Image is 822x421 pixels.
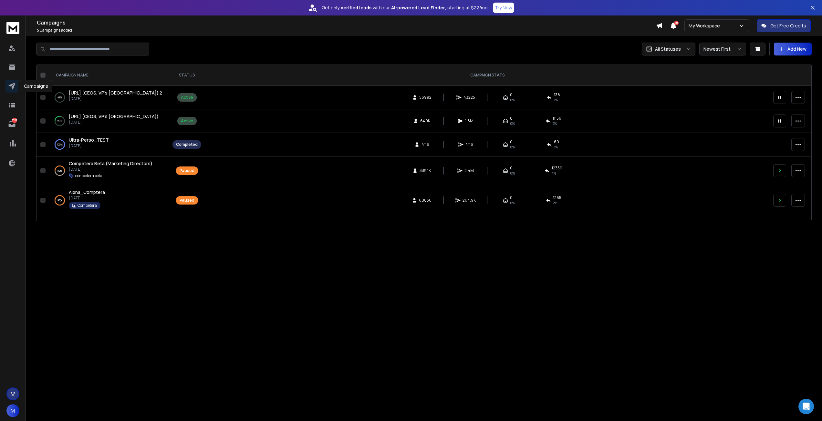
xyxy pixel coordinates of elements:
[463,95,475,100] span: 43225
[37,19,656,26] h1: Campaigns
[510,200,515,205] span: 0%
[495,5,512,11] p: Try Now
[689,23,723,29] p: My Workspace
[57,94,62,101] p: -8 %
[48,65,169,86] th: CAMPAIGN NAME
[57,167,62,174] p: 52 %
[69,120,159,125] p: [DATE]
[180,168,194,173] div: Paused
[552,171,556,176] span: 4 %
[553,116,561,121] span: 11156
[48,156,169,185] td: 52%Competera Beta (Marketing Directors)[DATE]competera beta
[57,118,62,124] p: 28 %
[6,404,19,417] button: M
[69,189,105,195] a: Alpha_Comptera
[169,65,205,86] th: STATUS
[798,399,814,414] div: Open Intercom Messenger
[69,137,109,143] a: Ultra-Perso_TEST
[420,168,431,173] span: 338.1K
[78,203,97,208] p: Competera
[510,97,515,103] span: 0%
[757,19,811,32] button: Get Free Credits
[176,142,198,147] div: Completed
[510,145,515,150] span: 0%
[37,28,656,33] p: Campaigns added
[69,160,152,167] a: Competera Beta (Marketing Directors)
[510,116,513,121] span: 0
[552,165,562,171] span: 12359
[510,195,513,200] span: 0
[554,139,559,145] span: 60
[69,189,105,195] span: Alpha_Comptera
[421,142,429,147] span: 4116
[493,3,514,13] button: Try Now
[48,133,169,156] td: 100%Ultra-Perso_TEST[DATE]
[69,113,159,119] span: [URL] (CEOS, VP's [GEOGRAPHIC_DATA])
[510,121,515,126] span: 0%
[391,5,446,11] strong: AI-powered Lead Finder,
[510,139,513,145] span: 0
[12,118,17,123] p: 3052
[655,46,681,52] p: All Statuses
[699,43,746,55] button: Newest First
[464,168,474,173] span: 2.4M
[69,195,105,201] p: [DATE]
[57,197,62,204] p: 98 %
[75,173,102,178] p: competera beta
[48,86,169,109] td: -8%[URL] (CEOS, VP's [GEOGRAPHIC_DATA]) 2[DATE]
[774,43,812,55] button: Add New
[420,118,430,124] span: 649K
[205,65,769,86] th: CAMPAIGN STATS
[510,171,515,176] span: 0%
[322,5,488,11] p: Get only with our starting at $22/mo
[553,195,561,200] span: 1285
[69,96,162,101] p: [DATE]
[419,95,432,100] span: 56992
[48,185,169,216] td: 98%Alpha_Comptera[DATE]Competera
[419,198,432,203] span: 60036
[6,22,19,34] img: logo
[465,142,473,147] span: 4116
[554,145,558,150] span: 1 %
[69,167,152,172] p: [DATE]
[553,200,557,205] span: 2 %
[37,27,39,33] span: 5
[5,118,18,131] a: 3052
[674,21,679,25] span: 50
[510,165,513,171] span: 0
[69,90,162,96] a: [URL] (CEOS, VP's [GEOGRAPHIC_DATA]) 2
[180,198,194,203] div: Paused
[181,118,193,124] div: Active
[20,80,52,92] div: Campaigns
[57,141,63,148] p: 100 %
[510,92,513,97] span: 0
[553,121,557,126] span: 2 %
[181,95,193,100] div: Active
[341,5,371,11] strong: verified leads
[770,23,806,29] p: Get Free Credits
[48,109,169,133] td: 28%[URL] (CEOS, VP's [GEOGRAPHIC_DATA])[DATE]
[69,143,109,148] p: [DATE]
[69,113,159,120] a: [URL] (CEOS, VP's [GEOGRAPHIC_DATA])
[554,97,558,103] span: 1 %
[463,198,476,203] span: 264.9K
[465,118,473,124] span: 1.8M
[554,92,560,97] span: 138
